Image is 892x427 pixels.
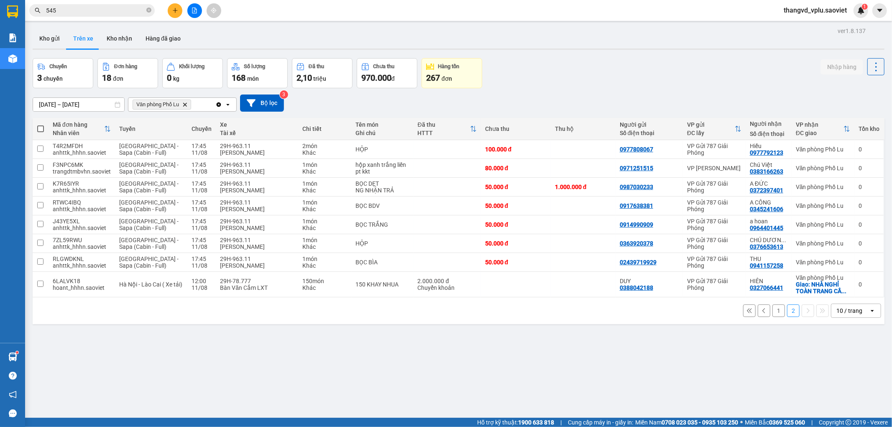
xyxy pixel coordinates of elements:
span: đ [391,75,395,82]
div: Thu hộ [555,125,611,132]
div: 29H-963.11 [220,143,294,149]
div: Chú Việt [750,161,787,168]
button: Số lượng168món [227,58,288,88]
span: notification [9,391,17,399]
div: NG NHẬN TRẢ [355,187,409,194]
div: Khác [302,206,347,212]
div: [PERSON_NAME] [220,206,294,212]
div: VP Gửi 787 Giải Phóng [687,256,741,269]
button: Chuyến3chuyến [33,58,93,88]
button: file-add [187,3,202,18]
div: 29H-963.11 [220,218,294,225]
span: [GEOGRAPHIC_DATA] - Sapa (Cabin - Full) [119,161,179,175]
div: Chuyến [192,125,212,132]
div: Hàng tồn [438,64,460,69]
div: 0977808067 [620,146,653,153]
div: 12:00 [192,278,212,284]
div: anhttk_hhhn.saoviet [53,262,111,269]
div: Khác [302,168,347,175]
div: 1.000.000 đ [555,184,611,190]
svg: Clear all [215,101,222,108]
div: 6LALVK18 [53,278,111,284]
div: Chưa thu [485,125,547,132]
div: 17:45 [192,161,212,168]
div: Văn phòng Phố Lu [796,146,850,153]
div: a hoan [750,218,787,225]
div: Số điện thoại [750,130,787,137]
div: 150 món [302,278,347,284]
div: 50.000 đ [485,259,547,266]
div: VP [PERSON_NAME] [687,165,741,171]
div: 17:45 [192,256,212,262]
button: Hàng đã giao [139,28,187,49]
div: THU [750,256,787,262]
div: BỌC DẸT [355,180,409,187]
div: 1 món [302,161,347,168]
span: 18 [102,73,111,83]
div: Khác [302,225,347,231]
th: Toggle SortBy [792,118,854,140]
span: đơn [442,75,452,82]
div: Văn phòng Phố Lu [796,184,850,190]
div: RLGWDKNL [53,256,111,262]
span: 1 [863,4,866,10]
div: VP Gửi 787 Giải Phóng [687,237,741,250]
span: file-add [192,8,197,13]
div: 11/08 [192,243,212,250]
div: 50.000 đ [485,221,547,228]
div: CHÚ DƯƠNG CƯỜNG [750,237,787,243]
div: 0964401445 [750,225,783,231]
div: 10 / trang [836,307,862,315]
button: Đơn hàng18đơn [97,58,158,88]
img: warehouse-icon [8,353,17,361]
input: Selected Văn phòng Phố Lu. [193,100,194,109]
div: 0 [859,281,879,288]
div: 29H-963.11 [220,237,294,243]
div: A ĐỨC [750,180,787,187]
div: 0941157258 [750,262,783,269]
div: 0917638381 [620,202,653,209]
div: 0383166263 [750,168,783,175]
div: HỘP [355,240,409,247]
div: 17:45 [192,218,212,225]
div: 0 [859,202,879,209]
div: Tuyến [119,125,183,132]
strong: 0369 525 060 [769,419,805,426]
div: DUY [620,278,679,284]
span: Miền Nam [635,418,738,427]
div: trangdtmbvhn.saoviet [53,168,111,175]
strong: 1900 633 818 [518,419,554,426]
svg: open [225,101,231,108]
span: [GEOGRAPHIC_DATA] - Sapa (Cabin - Full) [119,199,179,212]
div: 100.000 đ [485,146,547,153]
img: logo-vxr [7,5,18,18]
div: 11/08 [192,168,212,175]
div: Chuyển khoản [418,284,477,291]
div: 17:45 [192,180,212,187]
div: 0388042188 [620,284,653,291]
div: 0971251515 [620,165,653,171]
span: ... [841,288,846,294]
span: Miền Bắc [745,418,805,427]
div: Tài xế [220,130,294,136]
button: Kho gửi [33,28,66,49]
span: copyright [846,419,851,425]
div: BỌC TRẮNG [355,221,409,228]
div: Số lượng [244,64,265,69]
div: Văn phòng Phố Lu [796,202,850,209]
span: Văn phòng Phố Lu [136,101,179,108]
div: Hiếu [750,143,787,149]
div: 0363920378 [620,240,653,247]
div: 150 KHAY NHUA [355,281,409,288]
div: Khác [302,149,347,156]
div: 80.000 đ [485,165,547,171]
div: 1 món [302,180,347,187]
span: message [9,409,17,417]
div: 2 món [302,143,347,149]
span: triệu [313,75,326,82]
div: Số điện thoại [620,130,679,136]
div: 11/08 [192,225,212,231]
div: 02439719929 [620,259,657,266]
span: caret-down [876,7,884,14]
button: Hàng tồn267đơn [422,58,482,88]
